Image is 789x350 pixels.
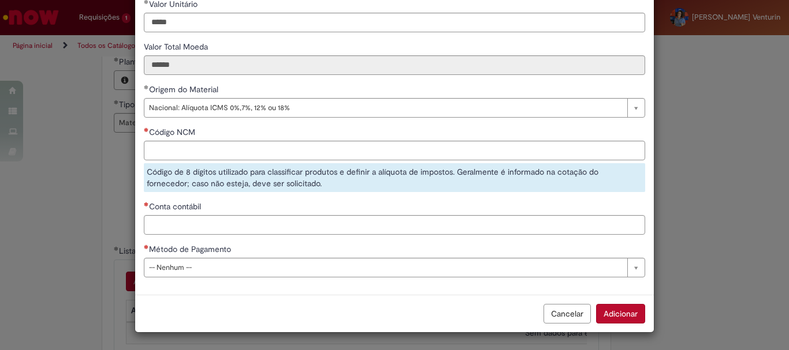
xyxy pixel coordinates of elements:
[144,55,645,75] input: Valor Total Moeda
[149,258,621,277] span: -- Nenhum --
[149,201,203,212] span: Conta contábil
[149,99,621,117] span: Nacional: Alíquota ICMS 0%,7%, 12% ou 18%
[149,244,233,254] span: Método de Pagamento
[144,244,149,249] span: Necessários
[144,141,645,160] input: Código NCM
[144,163,645,192] div: Código de 8 dígitos utilizado para classificar produtos e definir a alíquota de impostos. Geralme...
[544,304,591,323] button: Cancelar
[149,84,221,95] span: Origem do Material
[596,304,645,323] button: Adicionar
[144,202,149,206] span: Necessários
[149,127,198,137] span: Código NCM
[144,42,210,52] span: Somente leitura - Valor Total Moeda
[144,85,149,89] span: Obrigatório Preenchido
[144,13,645,32] input: Valor Unitário
[144,127,149,132] span: Necessários
[144,215,645,235] input: Conta contábil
